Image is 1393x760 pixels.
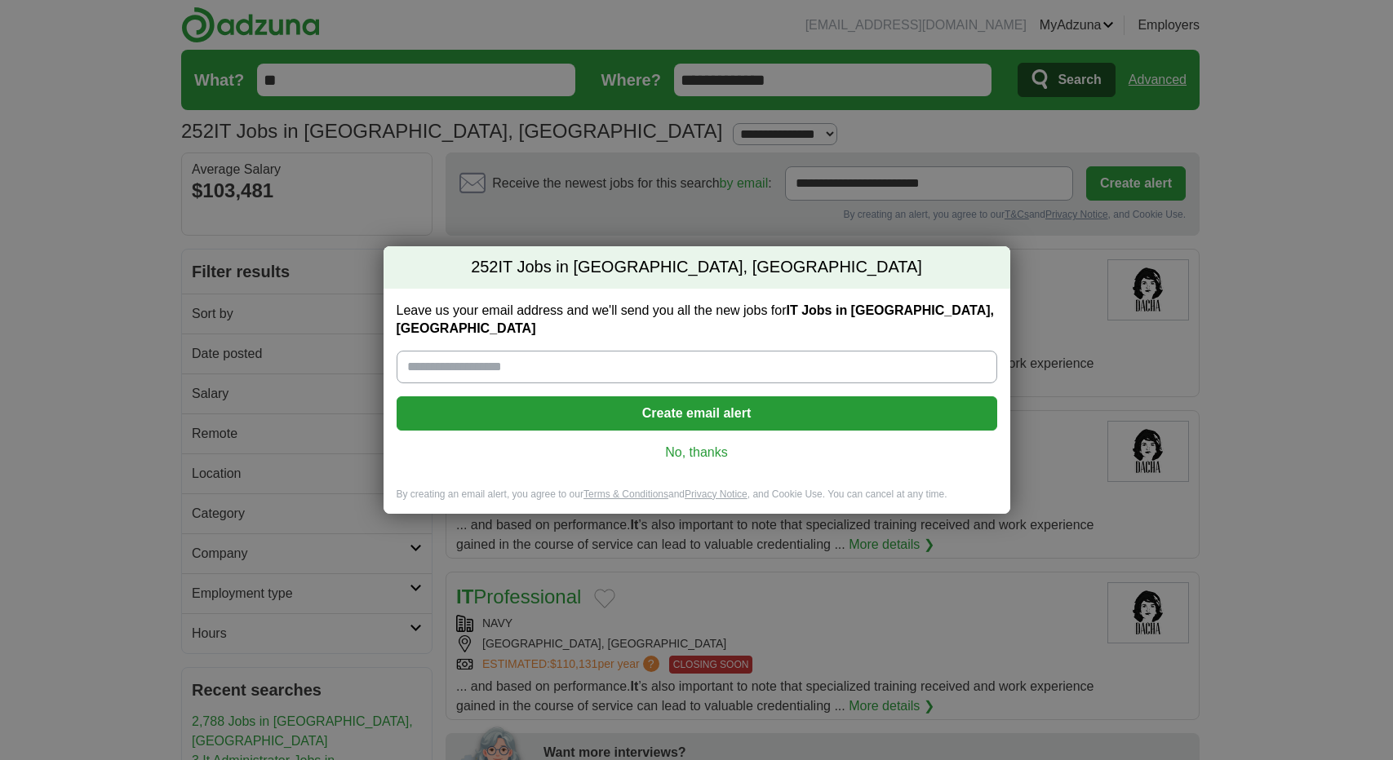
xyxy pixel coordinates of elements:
strong: IT Jobs in [GEOGRAPHIC_DATA], [GEOGRAPHIC_DATA] [397,303,995,335]
button: Create email alert [397,396,997,431]
a: Privacy Notice [685,488,748,500]
span: 252 [471,256,498,279]
a: No, thanks [410,444,984,462]
label: Leave us your email address and we'll send you all the new jobs for [397,302,997,338]
h2: IT Jobs in [GEOGRAPHIC_DATA], [GEOGRAPHIC_DATA] [384,246,1010,289]
div: By creating an email alert, you agree to our and , and Cookie Use. You can cancel at any time. [384,488,1010,515]
a: Terms & Conditions [583,488,668,500]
